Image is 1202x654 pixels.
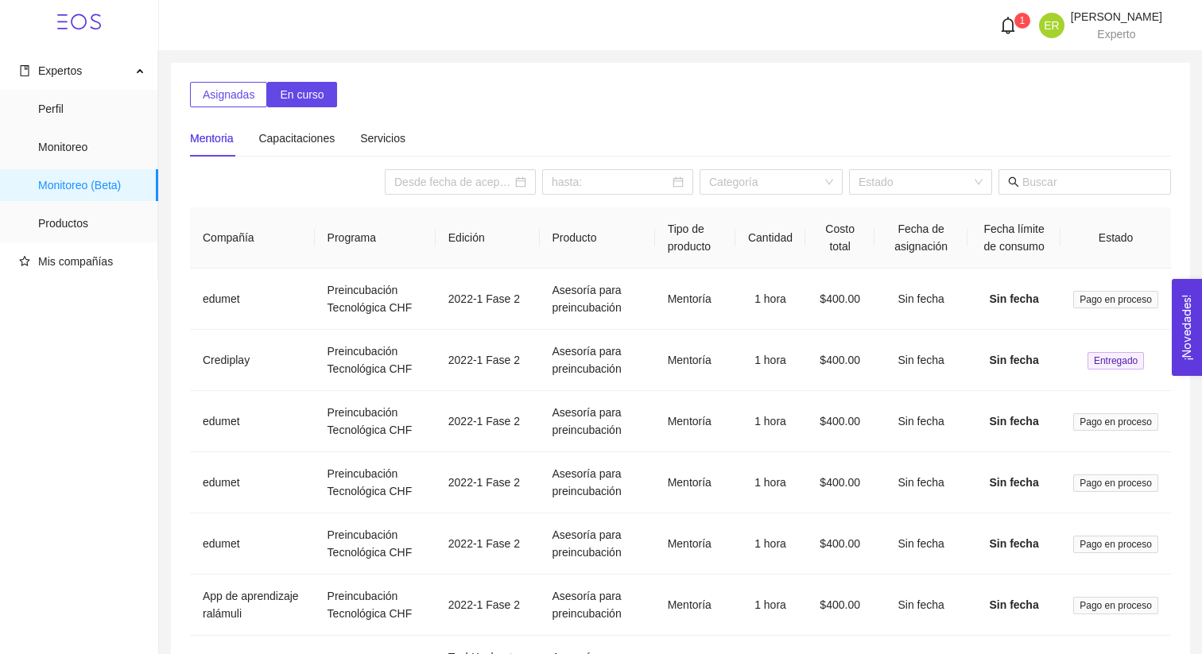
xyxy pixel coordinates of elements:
[315,391,436,452] td: Preincubación Tecnológica CHF
[874,575,967,636] td: Sin fecha
[805,575,874,636] td: $400.00
[190,452,315,513] td: edumet
[655,391,735,452] td: Mentoría
[436,207,540,269] th: Edición
[735,513,805,575] td: 1 hora
[655,513,735,575] td: Mentoría
[190,207,315,269] th: Compañía
[315,575,436,636] td: Preincubación Tecnológica CHF
[552,173,669,191] input: hasta:
[360,130,405,147] div: Servicios
[1022,173,1161,191] input: Buscar
[315,452,436,513] td: Preincubación Tecnológica CHF
[258,130,335,147] div: Capacitaciones
[1172,279,1202,376] button: Open Feedback Widget
[19,65,30,76] span: book
[1073,291,1158,308] span: Pago en proceso
[1060,207,1171,269] th: Estado
[989,476,1038,489] span: Sin fecha
[655,452,735,513] td: Mentoría
[989,598,1038,611] span: Sin fecha
[805,207,874,269] th: Costo total
[1073,536,1158,553] span: Pago en proceso
[436,269,540,330] td: 2022-1 Fase 2
[1073,413,1158,431] span: Pago en proceso
[280,86,324,103] span: En curso
[735,391,805,452] td: 1 hora
[655,575,735,636] td: Mentoría
[1073,474,1158,492] span: Pago en proceso
[540,575,655,636] td: Asesoría para preincubación
[805,452,874,513] td: $400.00
[655,330,735,391] td: Mentoría
[805,330,874,391] td: $400.00
[436,575,540,636] td: 2022-1 Fase 2
[1008,176,1019,188] span: search
[874,513,967,575] td: Sin fecha
[989,415,1038,428] span: Sin fecha
[203,86,254,103] span: Asignadas
[38,131,145,163] span: Monitoreo
[540,452,655,513] td: Asesoría para preincubación
[315,269,436,330] td: Preincubación Tecnológica CHF
[1044,13,1059,38] span: ER
[540,269,655,330] td: Asesoría para preincubación
[1097,28,1135,41] span: Experto
[540,391,655,452] td: Asesoría para preincubación
[190,269,315,330] td: edumet
[735,207,805,269] th: Cantidad
[190,82,267,107] button: Asignadas
[190,330,315,391] td: Crediplay
[874,330,967,391] td: Sin fecha
[655,269,735,330] td: Mentoría
[540,330,655,391] td: Asesoría para preincubación
[874,269,967,330] td: Sin fecha
[267,82,336,107] button: En curso
[315,513,436,575] td: Preincubación Tecnológica CHF
[38,93,145,125] span: Perfil
[805,269,874,330] td: $400.00
[655,207,735,269] th: Tipo de producto
[1088,352,1144,370] span: Entregado
[1020,15,1026,26] span: 1
[1071,10,1162,23] span: [PERSON_NAME]
[436,330,540,391] td: 2022-1 Fase 2
[735,330,805,391] td: 1 hora
[989,537,1038,550] span: Sin fecha
[190,513,315,575] td: edumet
[989,354,1038,366] span: Sin fecha
[989,292,1038,305] span: Sin fecha
[190,575,315,636] td: App de aprendizaje ralámuli
[190,391,315,452] td: edumet
[436,391,540,452] td: 2022-1 Fase 2
[805,391,874,452] td: $400.00
[19,256,30,267] span: star
[1073,597,1158,614] span: Pago en proceso
[540,207,655,269] th: Producto
[805,513,874,575] td: $400.00
[540,513,655,575] td: Asesoría para preincubación
[436,513,540,575] td: 2022-1 Fase 2
[315,207,436,269] th: Programa
[38,207,145,239] span: Productos
[967,207,1060,269] th: Fecha límite de consumo
[38,169,145,201] span: Monitoreo (Beta)
[394,173,512,191] input: Desde fecha de aceptación:
[436,452,540,513] td: 2022-1 Fase 2
[874,207,967,269] th: Fecha de asignación
[735,452,805,513] td: 1 hora
[315,330,436,391] td: Preincubación Tecnológica CHF
[38,64,82,77] span: Expertos
[874,452,967,513] td: Sin fecha
[735,575,805,636] td: 1 hora
[38,255,113,268] span: Mis compañías
[1014,13,1030,29] sup: 1
[735,269,805,330] td: 1 hora
[874,391,967,452] td: Sin fecha
[999,17,1017,34] span: bell
[190,130,233,147] div: Mentoria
